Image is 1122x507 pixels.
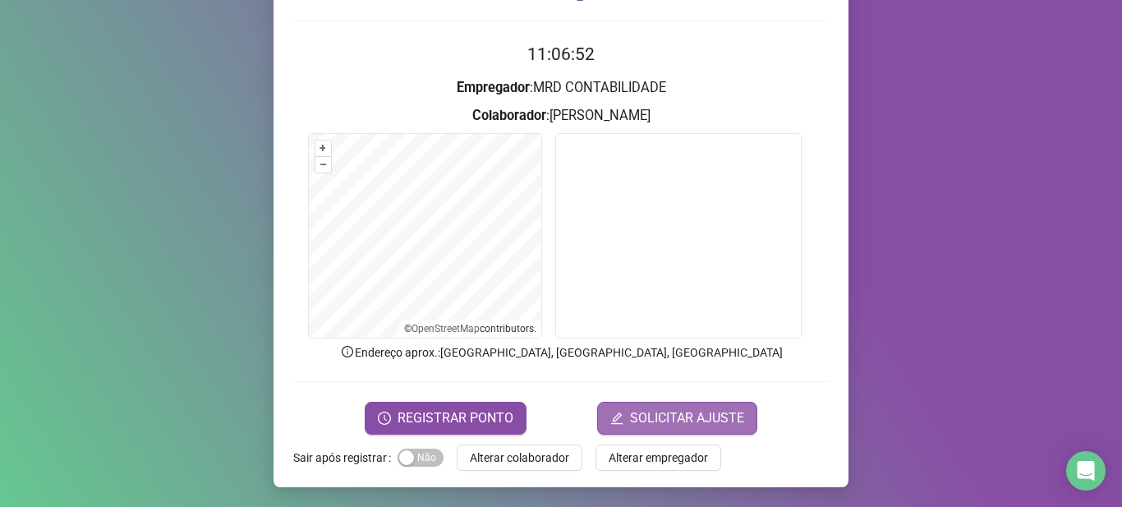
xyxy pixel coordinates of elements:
span: Alterar colaborador [470,449,569,467]
p: Endereço aprox. : [GEOGRAPHIC_DATA], [GEOGRAPHIC_DATA], [GEOGRAPHIC_DATA] [293,343,829,362]
h3: : [PERSON_NAME] [293,105,829,127]
h3: : MRD CONTABILIDADE [293,77,829,99]
span: SOLICITAR AJUSTE [630,408,744,428]
button: Alterar empregador [595,445,721,471]
div: Open Intercom Messenger [1066,451,1106,491]
li: © contributors. [404,323,536,334]
button: editSOLICITAR AJUSTE [597,402,757,435]
span: info-circle [340,344,355,359]
strong: Colaborador [472,108,546,123]
button: + [315,141,331,156]
span: clock-circle [378,412,391,425]
button: – [315,157,331,173]
span: REGISTRAR PONTO [398,408,513,428]
a: OpenStreetMap [412,323,480,334]
span: edit [610,412,623,425]
strong: Empregador [457,80,530,95]
button: Alterar colaborador [457,445,582,471]
button: REGISTRAR PONTO [365,402,527,435]
time: 11:06:52 [527,44,595,64]
span: Alterar empregador [609,449,708,467]
label: Sair após registrar [293,445,398,471]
